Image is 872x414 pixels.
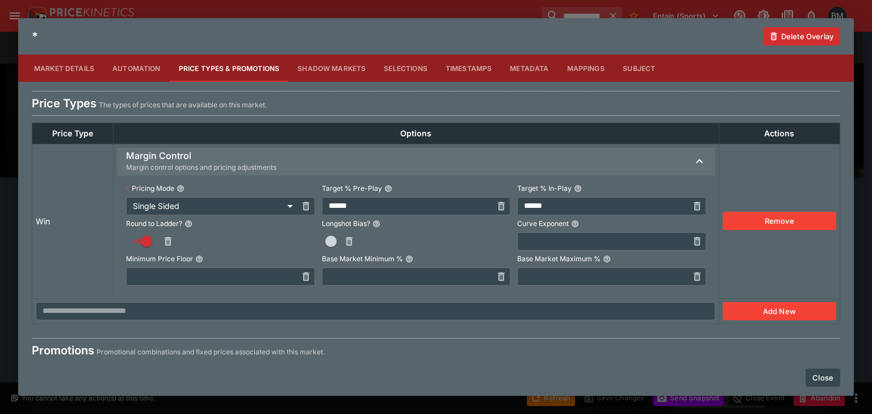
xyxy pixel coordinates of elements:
[103,55,170,82] button: Automation
[806,369,840,387] button: Close
[603,255,611,263] button: Base Market Maximum %
[99,99,267,111] p: The types of prices that are available on this market.
[288,55,375,82] button: Shadow Markets
[114,123,719,144] th: Options
[126,254,193,264] p: Minimum Price Floor
[372,220,380,228] button: Longshot Bias?
[117,148,715,175] button: Margin Control Margin control options and pricing adjustments
[614,55,665,82] button: Subject
[517,183,572,193] p: Target % In-Play
[185,220,192,228] button: Round to Ladder?
[405,255,413,263] button: Base Market Minimum %
[170,55,289,82] button: Price Types & Promotions
[384,185,392,193] button: Target % Pre-Play
[375,55,437,82] button: Selections
[126,197,296,215] div: Single Sided
[32,343,94,358] h4: Promotions
[517,254,601,264] p: Base Market Maximum %
[501,55,557,82] button: Metadata
[126,150,276,162] h6: Margin Control
[322,254,403,264] p: Base Market Minimum %
[126,162,276,173] span: Margin control options and pricing adjustments
[32,96,97,111] h4: Price Types
[437,55,501,82] button: Timestamps
[322,219,370,228] p: Longshot Bias?
[97,346,325,358] p: Promotional combinations and fixed prices associated with this market.
[571,220,579,228] button: Curve Exponent
[719,123,840,144] th: Actions
[723,212,836,230] button: Remove
[126,219,182,228] p: Round to Ladder?
[177,185,185,193] button: Pricing Mode
[126,183,174,193] p: Pricing Mode
[723,302,836,320] button: Add New
[195,255,203,263] button: Minimum Price Floor
[32,123,114,144] th: Price Type
[558,55,614,82] button: Mappings
[574,185,582,193] button: Target % In-Play
[763,27,840,45] button: Delete Overlay
[25,55,103,82] button: Market Details
[32,144,114,299] td: Win
[322,183,382,193] p: Target % Pre-Play
[517,219,569,228] p: Curve Exponent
